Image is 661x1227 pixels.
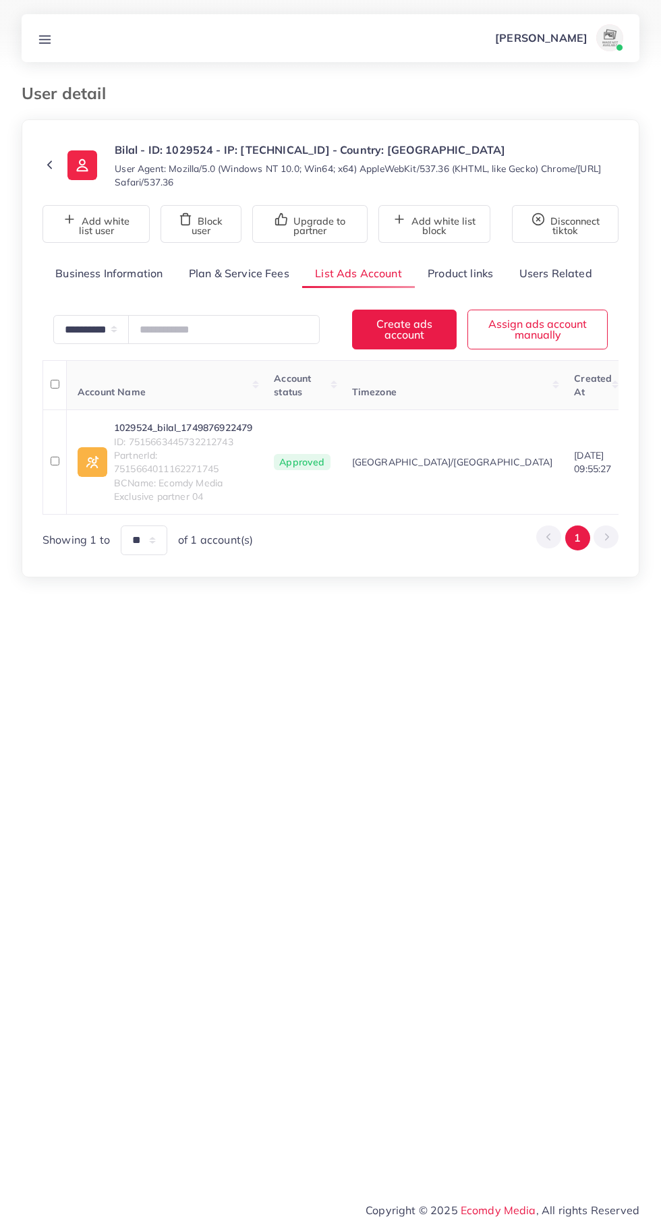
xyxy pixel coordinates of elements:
[22,84,117,103] h3: User detail
[366,1202,639,1218] span: Copyright © 2025
[574,449,611,475] span: [DATE] 09:55:27
[161,205,241,243] button: Block user
[115,142,619,158] p: Bilal - ID: 1029524 - IP: [TECHNICAL_ID] - Country: [GEOGRAPHIC_DATA]
[42,259,176,288] a: Business Information
[67,150,97,180] img: ic-user-info.36bf1079.svg
[461,1203,536,1217] a: Ecomdy Media
[378,205,490,243] button: Add white list block
[42,532,110,548] span: Showing 1 to
[536,1202,639,1218] span: , All rights Reserved
[536,525,619,550] ul: Pagination
[415,259,506,288] a: Product links
[114,421,252,434] a: 1029524_bilal_1749876922479
[467,310,608,349] button: Assign ads account manually
[352,455,553,469] span: [GEOGRAPHIC_DATA]/[GEOGRAPHIC_DATA]
[78,386,146,398] span: Account Name
[512,205,619,243] button: Disconnect tiktok
[114,476,252,504] span: BCName: Ecomdy Media Exclusive partner 04
[495,30,587,46] p: [PERSON_NAME]
[488,24,629,51] a: [PERSON_NAME]avatar
[252,205,368,243] button: Upgrade to partner
[506,259,604,288] a: Users Related
[178,532,253,548] span: of 1 account(s)
[114,449,252,476] span: PartnerId: 7515664011162271745
[274,372,311,398] span: Account status
[114,435,252,449] span: ID: 7515663445732212743
[302,259,415,288] a: List Ads Account
[115,162,619,189] small: User Agent: Mozilla/5.0 (Windows NT 10.0; Win64; x64) AppleWebKit/537.36 (KHTML, like Gecko) Chro...
[574,372,612,398] span: Created At
[42,205,150,243] button: Add white list user
[176,259,302,288] a: Plan & Service Fees
[596,24,623,51] img: avatar
[78,447,107,477] img: ic-ad-info.7fc67b75.svg
[352,310,457,349] button: Create ads account
[274,454,330,470] span: Approved
[352,386,397,398] span: Timezone
[565,525,590,550] button: Go to page 1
